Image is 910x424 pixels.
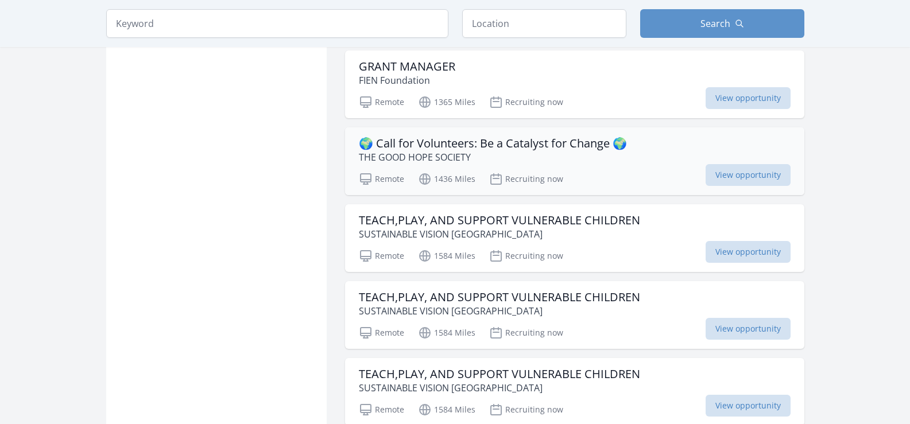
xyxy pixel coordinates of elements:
p: Remote [359,95,404,109]
h3: 🌍 Call for Volunteers: Be a Catalyst for Change 🌍 [359,137,627,150]
p: SUSTAINABLE VISION [GEOGRAPHIC_DATA] [359,381,640,395]
p: Recruiting now [489,326,563,340]
p: Remote [359,249,404,263]
span: Search [700,17,730,30]
p: 1436 Miles [418,172,475,186]
button: Search [640,9,804,38]
p: SUSTAINABLE VISION [GEOGRAPHIC_DATA] [359,304,640,318]
h3: TEACH,PLAY, AND SUPPORT VULNERABLE CHILDREN [359,290,640,304]
p: 1365 Miles [418,95,475,109]
p: Remote [359,172,404,186]
p: 1584 Miles [418,326,475,340]
a: 🌍 Call for Volunteers: Be a Catalyst for Change 🌍 THE GOOD HOPE SOCIETY Remote 1436 Miles Recruit... [345,127,804,195]
p: FIEN Foundation [359,73,455,87]
p: SUSTAINABLE VISION [GEOGRAPHIC_DATA] [359,227,640,241]
input: Location [462,9,626,38]
p: THE GOOD HOPE SOCIETY [359,150,627,164]
p: Recruiting now [489,95,563,109]
p: 1584 Miles [418,403,475,417]
p: 1584 Miles [418,249,475,263]
h3: GRANT MANAGER [359,60,455,73]
a: TEACH,PLAY, AND SUPPORT VULNERABLE CHILDREN SUSTAINABLE VISION [GEOGRAPHIC_DATA] Remote 1584 Mile... [345,281,804,349]
span: View opportunity [706,241,791,263]
span: View opportunity [706,164,791,186]
span: View opportunity [706,395,791,417]
p: Recruiting now [489,403,563,417]
p: Remote [359,326,404,340]
a: TEACH,PLAY, AND SUPPORT VULNERABLE CHILDREN SUSTAINABLE VISION [GEOGRAPHIC_DATA] Remote 1584 Mile... [345,204,804,272]
h3: TEACH,PLAY, AND SUPPORT VULNERABLE CHILDREN [359,213,640,227]
input: Keyword [106,9,448,38]
p: Recruiting now [489,249,563,263]
p: Recruiting now [489,172,563,186]
span: View opportunity [706,318,791,340]
h3: TEACH,PLAY, AND SUPPORT VULNERABLE CHILDREN [359,367,640,381]
span: View opportunity [706,87,791,109]
p: Remote [359,403,404,417]
a: GRANT MANAGER FIEN Foundation Remote 1365 Miles Recruiting now View opportunity [345,50,804,118]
